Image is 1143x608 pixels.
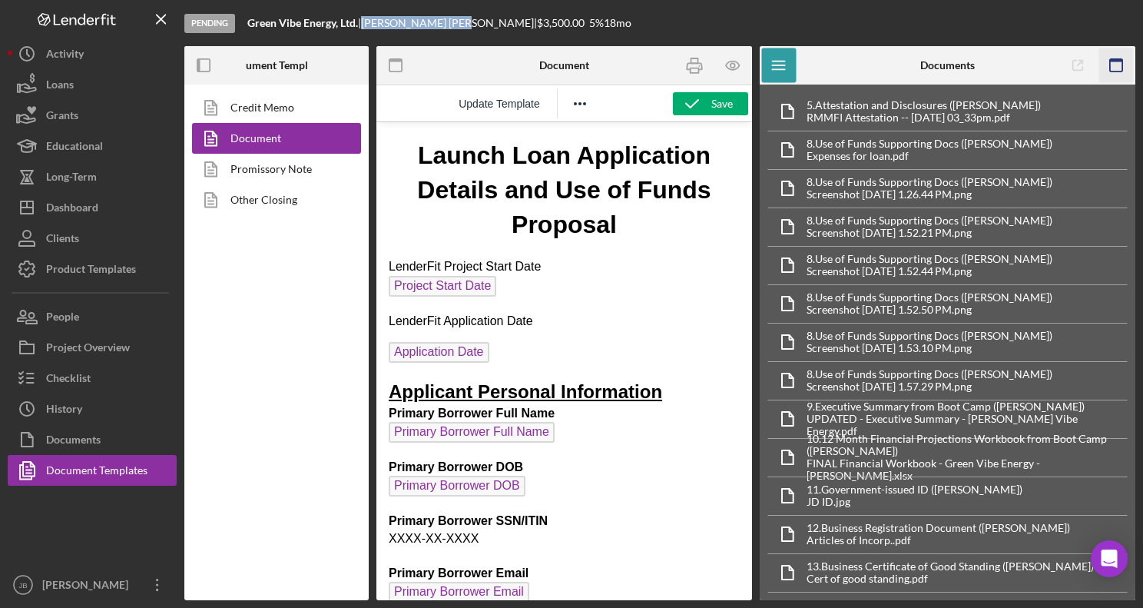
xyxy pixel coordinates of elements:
div: Articles of Incorp..pdf [807,534,1070,547]
b: Document [539,59,589,71]
button: Save [673,92,748,115]
button: People [8,301,177,332]
button: Dashboard [8,192,177,223]
button: Grants [8,100,177,131]
div: 8. Use of Funds Supporting Docs ([PERSON_NAME]) [807,368,1052,380]
div: Pending [184,14,235,33]
div: Screenshot [DATE] 1.53.10 PM.png [807,342,1052,354]
div: Screenshot [DATE] 1.57.29 PM.png [807,380,1052,393]
div: 8. Use of Funds Supporting Docs ([PERSON_NAME]) [807,330,1052,342]
div: Screenshot [DATE] 1.52.21 PM.png [807,227,1052,239]
iframe: Rich Text Area [376,122,752,600]
div: Screenshot [DATE] 1.52.50 PM.png [807,304,1052,316]
button: Clients [8,223,177,254]
div: 8. Use of Funds Supporting Docs ([PERSON_NAME]) [807,176,1052,188]
div: 8. Use of Funds Supporting Docs ([PERSON_NAME]) [807,291,1052,304]
div: | [247,17,361,29]
div: History [46,394,82,428]
div: Screenshot [DATE] 1.26.44 PM.png [807,188,1052,201]
div: 12. Business Registration Document ([PERSON_NAME]) [807,522,1070,534]
a: Documents [8,424,177,455]
div: Expenses for loan.pdf [807,150,1052,162]
div: 18 mo [604,17,631,29]
div: UPDATED - Executive Summary - [PERSON_NAME] Vibe Energy.pdf [807,413,1127,437]
div: 13. Business Certificate of Good Standing ([PERSON_NAME]) [807,560,1094,573]
div: Educational [46,131,103,165]
button: Loans [8,69,177,100]
button: Educational [8,131,177,161]
button: Activity [8,38,177,69]
div: Grants [46,100,78,135]
div: 9. Executive Summary from Boot Camp ([PERSON_NAME]) [807,400,1127,413]
div: RMMFI Attestation -- [DATE] 03_33pm.pdf [807,111,1041,124]
button: Reveal or hide additional toolbar items [567,93,593,115]
b: Document Templates [227,59,327,71]
div: Cert of good standing.pdf [807,573,1094,585]
div: FINAL Financial Workbook - Green Vibe Energy - [PERSON_NAME].xlsx [807,457,1127,482]
div: Long-Term [46,161,97,196]
div: Loans [46,69,74,104]
span: Primary Borrower Email [12,460,153,480]
div: Documents [46,424,101,459]
div: 10. 12 Month Financial Projections Workbook from Boot Camp ([PERSON_NAME]) [807,433,1127,457]
text: JB [18,581,27,590]
div: 8. Use of Funds Supporting Docs ([PERSON_NAME]) [807,253,1052,265]
button: Long-Term [8,161,177,192]
button: Document Templates [8,455,177,486]
button: History [8,394,177,424]
div: Save [711,92,733,115]
a: Other Closing [192,184,353,215]
div: Project Overview [46,332,130,367]
div: $3,500.00 [537,17,589,29]
div: JD ID.jpg [807,496,1022,508]
div: Activity [46,38,84,73]
b: Documents [920,59,975,71]
div: 5. Attestation and Disclosures ([PERSON_NAME]) [807,99,1041,111]
button: Project Overview [8,332,177,363]
div: Dashboard [46,192,98,227]
a: Document [192,123,353,154]
a: Promissory Note [192,154,353,184]
div: [PERSON_NAME] [38,570,138,604]
div: Checklist [46,363,91,397]
span: Update Template [459,98,540,110]
div: 5 % [589,17,604,29]
button: JB[PERSON_NAME] [8,570,177,600]
div: Screenshot [DATE] 1.52.44 PM.png [807,265,1052,277]
button: Reset the template to the current product template value [451,93,548,115]
div: People [46,301,79,336]
button: Product Templates [8,254,177,284]
div: Document Templates [46,455,147,490]
div: Product Templates [46,254,136,288]
div: Clients [46,223,79,257]
a: Credit Memo [192,92,353,123]
div: Open Intercom Messenger [1091,540,1128,577]
div: [PERSON_NAME] [PERSON_NAME] | [361,17,537,29]
button: Checklist [8,363,177,394]
div: 11. Government-issued ID ([PERSON_NAME]) [807,483,1022,496]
